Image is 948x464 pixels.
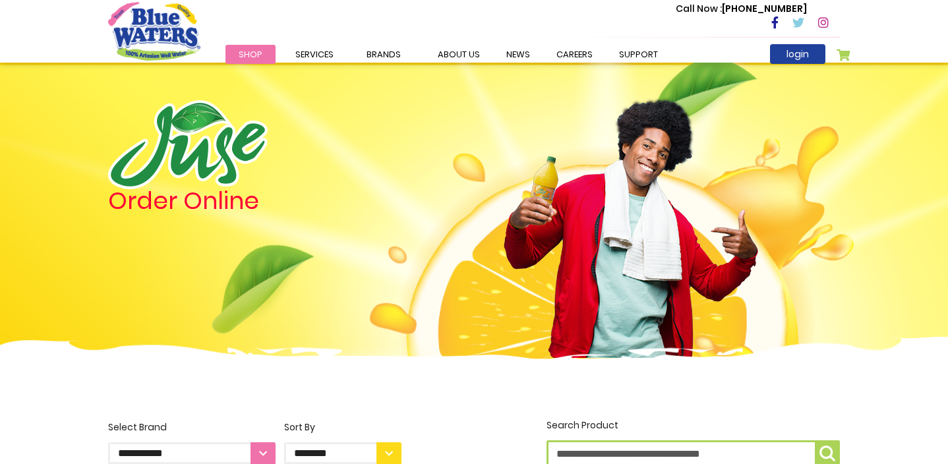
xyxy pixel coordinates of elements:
img: logo [108,100,268,189]
a: store logo [108,2,200,60]
div: Sort By [284,420,401,434]
span: Services [295,48,334,61]
a: Services [282,45,347,64]
p: [PHONE_NUMBER] [676,2,807,16]
h4: Order Online [108,189,401,213]
a: Shop [225,45,276,64]
span: Shop [239,48,262,61]
a: careers [543,45,606,64]
img: search-icon.png [819,446,835,461]
a: Brands [353,45,414,64]
span: Call Now : [676,2,722,15]
img: man.png [502,76,759,358]
a: about us [425,45,493,64]
span: Brands [367,48,401,61]
a: support [606,45,671,64]
a: login [770,44,825,64]
a: News [493,45,543,64]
